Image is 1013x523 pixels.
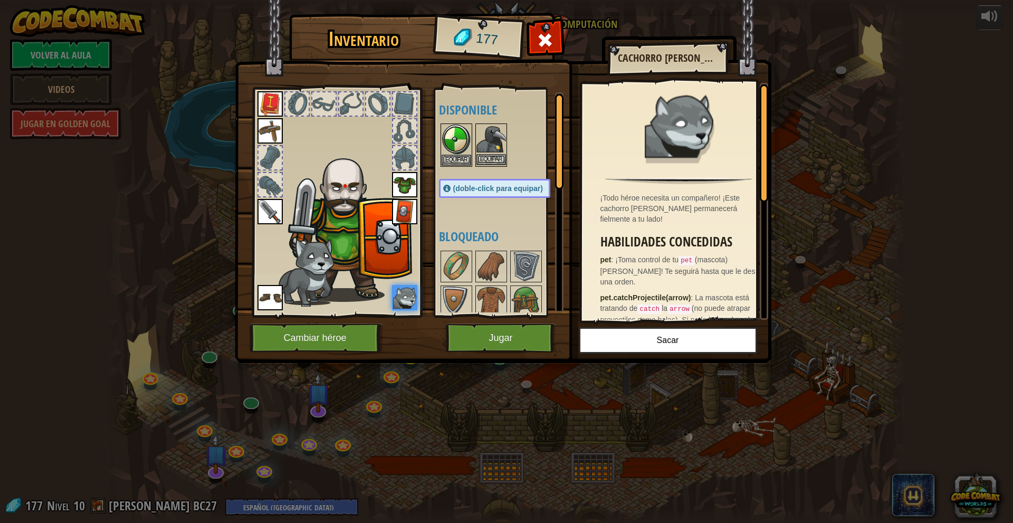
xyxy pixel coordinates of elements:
[257,199,283,224] img: portrait.png
[667,305,692,314] code: arrow
[297,28,431,50] h1: Inventario
[257,118,283,144] img: portrait.png
[476,252,506,281] img: portrait.png
[691,293,695,302] span: :
[442,125,471,154] img: portrait.png
[476,125,506,154] img: portrait.png
[611,255,616,264] span: :
[475,29,499,50] span: 177
[605,177,752,184] img: hr.png
[600,193,763,224] div: ¡Todo héroe necesita un compañero! ¡Este cachorro [PERSON_NAME] permanecerá fielmente a tu lado!
[442,252,471,281] img: portrait.png
[637,305,662,314] code: catch
[600,235,763,249] h3: Habilidades concedidas
[600,293,691,302] strong: pet.catchProjectile(arrow)
[442,155,471,166] button: Equipar
[511,287,541,316] img: portrait.png
[645,91,713,159] img: portrait.png
[442,287,471,316] img: portrait.png
[284,148,413,302] img: shield_m2.png
[257,91,283,117] img: portrait.png
[392,285,417,310] img: portrait.png
[600,255,756,286] span: ¡Toma control de tu (mascota) [PERSON_NAME]! Te seguirá hasta que le des una orden.
[392,172,417,197] img: portrait.png
[511,252,541,281] img: portrait.png
[250,324,384,353] button: Cambiar héroe
[439,230,571,243] h4: Bloqueado
[439,103,571,117] h4: Disponible
[392,199,417,224] img: portrait.png
[600,255,611,264] strong: pet
[446,324,556,353] button: Jugar
[476,287,506,316] img: portrait.png
[257,285,283,310] img: portrait.png
[618,52,717,64] h2: Cachorro [PERSON_NAME]
[579,327,757,354] button: Sacar
[600,293,760,335] span: La mascota está tratando de la (no puede atrapar proyectiles como balas). Si no le has ordenado a...
[678,256,695,265] code: pet
[453,184,543,193] span: (doble-click para equipar)
[275,238,335,307] img: wolf-pup-paper-doll.png
[476,154,506,165] button: Equipar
